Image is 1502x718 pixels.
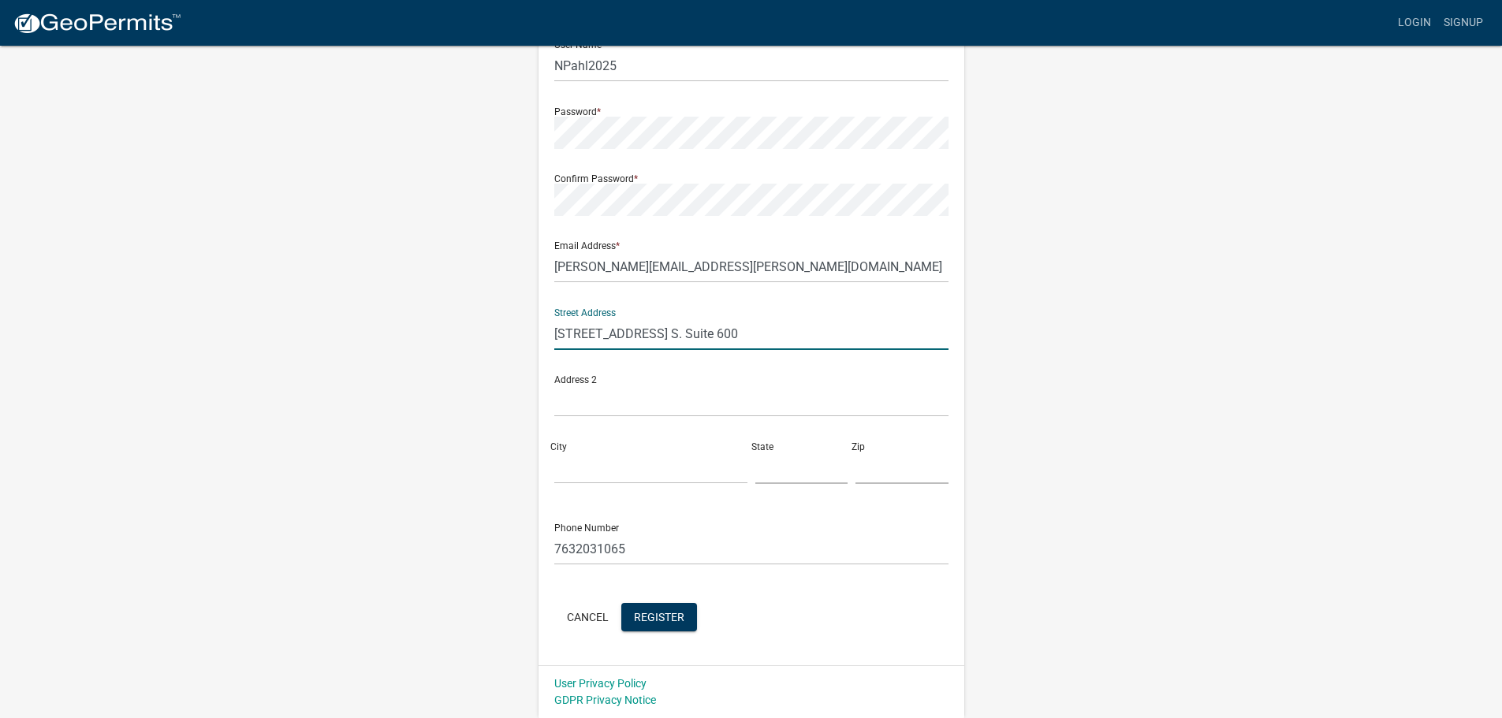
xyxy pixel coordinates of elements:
[554,677,647,690] a: User Privacy Policy
[621,603,697,631] button: Register
[1392,8,1437,38] a: Login
[634,610,684,623] span: Register
[554,694,656,706] a: GDPR Privacy Notice
[1437,8,1489,38] a: Signup
[554,603,621,631] button: Cancel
